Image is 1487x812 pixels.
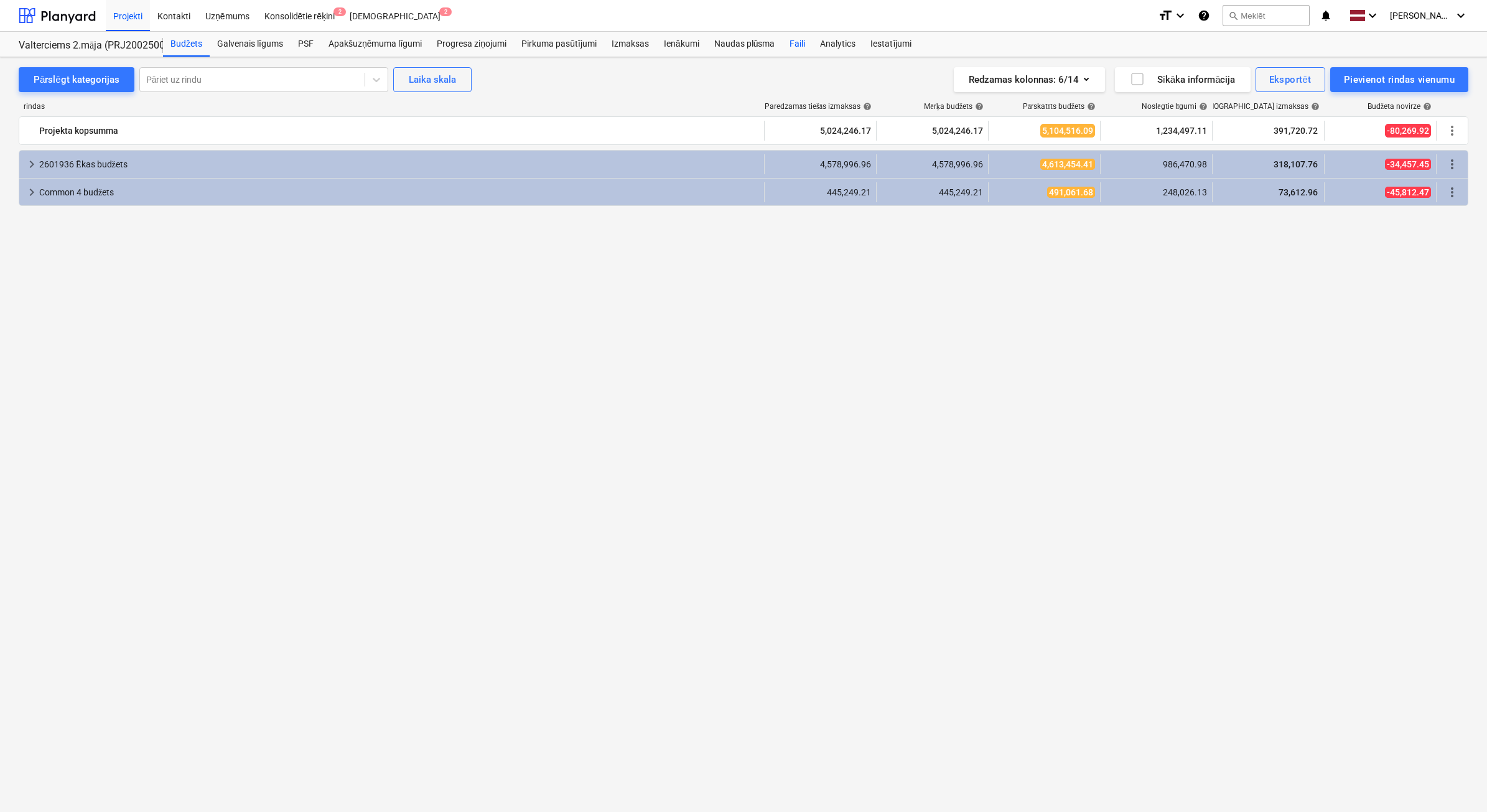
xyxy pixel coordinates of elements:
div: rindas [19,102,765,111]
button: Laika skala [393,67,472,92]
span: 2 [439,7,452,16]
span: help [1420,102,1432,111]
div: Budžeta novirze [1368,102,1432,111]
div: Paredzamās tiešās izmaksas [765,102,872,111]
iframe: Chat Widget [1425,752,1487,812]
div: Valterciems 2.māja (PRJ2002500) - 2601936 [19,39,148,52]
a: Izmaksas [604,32,656,57]
span: 491,061.68 [1047,187,1095,198]
div: Laika skala [409,72,456,88]
a: PSF [291,32,321,57]
a: Budžets [163,32,210,57]
span: keyboard_arrow_right [24,157,39,172]
button: Redzamas kolonnas:6/14 [954,67,1105,92]
span: -45,812.47 [1385,187,1431,198]
span: help [1308,102,1320,111]
span: -34,457.45 [1385,159,1431,170]
div: Pievienot rindas vienumu [1344,72,1455,88]
div: 445,249.21 [770,187,871,197]
div: Sīkāka informācija [1130,72,1236,88]
div: 2601936 Ēkas budžets [39,154,759,174]
div: 986,470.98 [1106,159,1207,169]
span: 391,720.72 [1272,124,1319,137]
div: [DEMOGRAPHIC_DATA] izmaksas [1196,102,1320,111]
div: 5,024,246.17 [770,121,871,141]
div: Common 4 budžets [39,182,759,202]
a: Analytics [813,32,863,57]
span: help [860,102,872,111]
a: Ienākumi [656,32,707,57]
a: Pirkuma pasūtījumi [514,32,604,57]
a: Faili [782,32,813,57]
i: keyboard_arrow_down [1365,8,1380,23]
a: Galvenais līgums [210,32,291,57]
div: 248,026.13 [1106,187,1207,197]
a: Progresa ziņojumi [429,32,514,57]
i: keyboard_arrow_down [1453,8,1468,23]
div: Pārslēgt kategorijas [34,72,119,88]
span: Vairāk darbību [1445,123,1460,138]
span: Vairāk darbību [1445,185,1460,200]
button: Pārslēgt kategorijas [19,67,134,92]
span: keyboard_arrow_right [24,185,39,200]
span: 2 [333,7,346,16]
i: Zināšanu pamats [1198,8,1210,23]
a: Naudas plūsma [707,32,783,57]
div: Pārskatīts budžets [1023,102,1096,111]
a: Iestatījumi [863,32,919,57]
button: Eksportēt [1256,67,1325,92]
span: 5,104,516.09 [1040,124,1095,138]
div: 1,234,497.11 [1106,121,1207,141]
span: 318,107.76 [1272,159,1319,169]
span: -80,269.92 [1385,124,1431,138]
button: Sīkāka informācija [1115,67,1251,92]
button: Pievienot rindas vienumu [1330,67,1468,92]
span: search [1228,11,1238,21]
div: Redzamas kolonnas : 6/14 [969,72,1090,88]
div: 5,024,246.17 [882,121,983,141]
div: Eksportēt [1269,72,1312,88]
i: notifications [1320,8,1332,23]
div: 445,249.21 [882,187,983,197]
span: 73,612.96 [1277,187,1319,197]
button: Meklēt [1223,5,1310,26]
span: 4,613,454.41 [1040,159,1095,170]
i: keyboard_arrow_down [1173,8,1188,23]
a: Apakšuzņēmuma līgumi [321,32,429,57]
div: Noslēgtie līgumi [1142,102,1208,111]
span: Vairāk darbību [1445,157,1460,172]
span: help [972,102,984,111]
div: 4,578,996.96 [882,159,983,169]
div: Mērķa budžets [924,102,984,111]
div: 4,578,996.96 [770,159,871,169]
span: help [1196,102,1208,111]
span: help [1084,102,1096,111]
i: format_size [1158,8,1173,23]
span: [PERSON_NAME] [1390,11,1452,21]
div: Projekta kopsumma [39,121,759,141]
